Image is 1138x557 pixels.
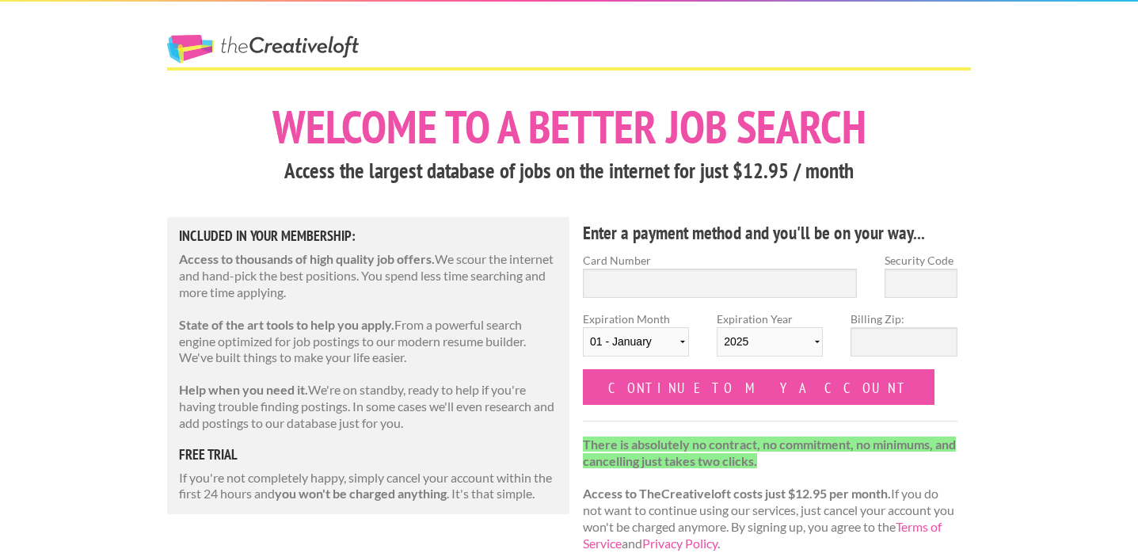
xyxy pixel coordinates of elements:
[583,486,891,501] strong: Access to TheCreativeloft costs just $12.95 per month.
[583,519,942,551] a: Terms of Service
[179,251,558,300] p: We scour the internet and hand-pick the best positions. You spend less time searching and more ti...
[583,311,689,369] label: Expiration Month
[583,252,857,269] label: Card Number
[179,251,435,266] strong: Access to thousands of high quality job offers.
[583,220,957,246] h4: Enter a payment method and you'll be on your way...
[167,104,971,150] h1: Welcome to a better job search
[167,156,971,186] h3: Access the largest database of jobs on the internet for just $12.95 / month
[885,252,957,269] label: Security Code
[583,327,689,357] select: Expiration Month
[179,382,558,431] p: We're on standby, ready to help if you're having trouble finding postings. In some cases we'll ev...
[583,437,956,468] strong: There is absolutely no contract, no commitment, no minimums, and cancelling just takes two clicks.
[179,448,558,462] h5: free trial
[583,369,934,405] input: Continue to my account
[642,536,717,551] a: Privacy Policy
[583,437,957,552] p: If you do not want to continue using our services, just cancel your account you won't be charged ...
[179,229,558,243] h5: Included in Your Membership:
[179,317,394,332] strong: State of the art tools to help you apply.
[167,35,359,63] a: The Creative Loft
[717,327,823,357] select: Expiration Year
[179,382,308,397] strong: Help when you need it.
[717,311,823,369] label: Expiration Year
[179,470,558,503] p: If you're not completely happy, simply cancel your account within the first 24 hours and . It's t...
[275,486,447,501] strong: you won't be charged anything
[179,317,558,366] p: From a powerful search engine optimized for job postings to our modern resume builder. We've buil...
[851,311,957,327] label: Billing Zip:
